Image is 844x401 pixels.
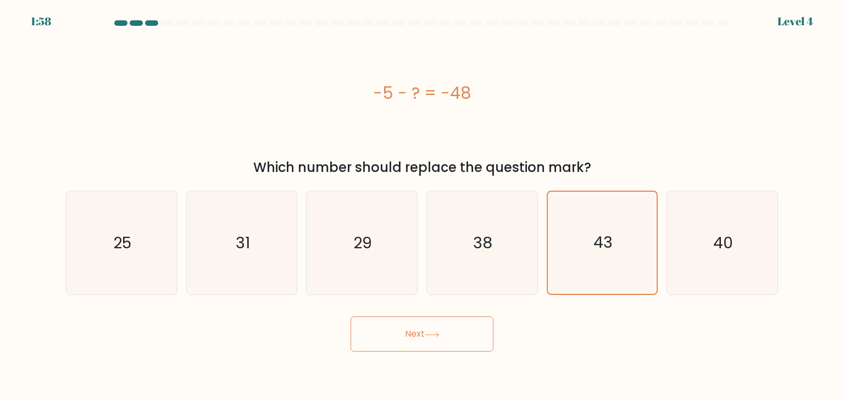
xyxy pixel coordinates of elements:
div: 1:58 [31,13,51,30]
text: 38 [474,232,493,254]
text: 40 [713,232,733,254]
div: Which number should replace the question mark? [73,158,771,177]
div: -5 - ? = -48 [66,81,778,105]
div: Level 4 [778,13,813,30]
text: 25 [114,232,132,254]
text: 31 [236,232,250,254]
text: 43 [593,232,613,254]
text: 29 [354,232,373,254]
button: Next [351,316,493,352]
